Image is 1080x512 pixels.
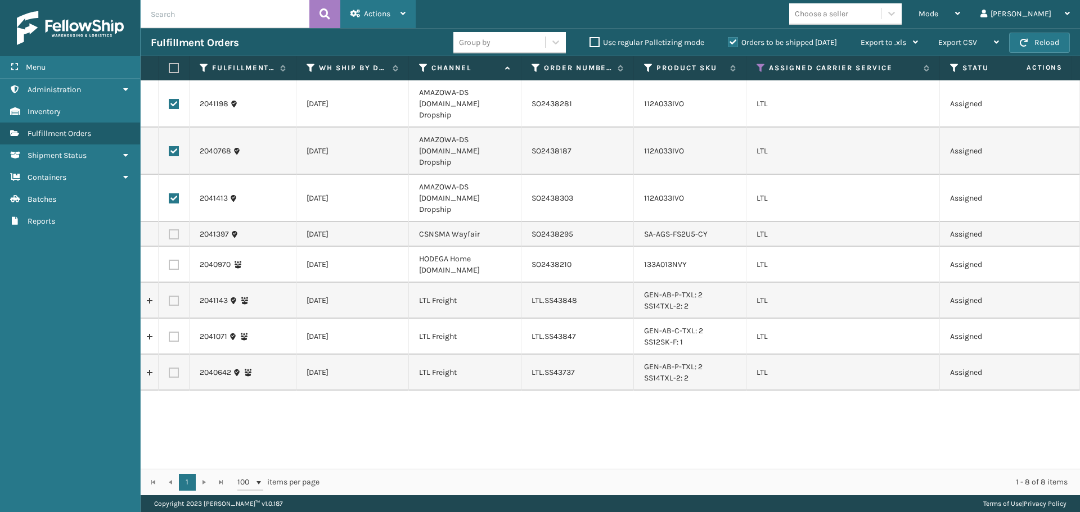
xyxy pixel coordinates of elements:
td: LTL [746,355,940,391]
td: LTL [746,128,940,175]
td: LTL Freight [409,283,521,319]
td: [DATE] [296,128,409,175]
span: Administration [28,85,81,94]
h3: Fulfillment Orders [151,36,238,49]
a: GEN-AB-P-TXL: 2 [644,290,703,300]
td: SO2438210 [521,247,634,283]
td: [DATE] [296,222,409,247]
span: Reports [28,216,55,226]
label: Product SKU [656,63,724,73]
label: Channel [431,63,499,73]
td: LTL [746,80,940,128]
td: AMAZOWA-DS [DOMAIN_NAME] Dropship [409,175,521,222]
td: LTL.SS43737 [521,355,634,391]
td: Assigned [940,128,1052,175]
td: Assigned [940,175,1052,222]
a: 2041198 [200,98,228,110]
span: Export to .xls [861,38,906,47]
div: Group by [459,37,490,48]
td: SO2438303 [521,175,634,222]
td: [DATE] [296,247,409,283]
td: CSNSMA Wayfair [409,222,521,247]
td: Assigned [940,247,1052,283]
td: LTL [746,175,940,222]
a: 2041071 [200,331,227,342]
td: LTL.SS43847 [521,319,634,355]
a: 2041143 [200,295,228,306]
a: 2041397 [200,229,229,240]
label: Fulfillment Order Id [212,63,274,73]
td: HODEGA Home [DOMAIN_NAME] [409,247,521,283]
a: 112A033IVO [644,146,684,156]
a: 2040768 [200,146,231,157]
a: SS14TXL-2: 2 [644,301,688,311]
td: [DATE] [296,319,409,355]
div: Choose a seller [795,8,848,20]
td: LTL [746,283,940,319]
span: Shipment Status [28,151,87,160]
a: 2040970 [200,259,231,270]
img: logo [17,11,124,45]
td: AMAZOWA-DS [DOMAIN_NAME] Dropship [409,128,521,175]
label: Order Number [544,63,612,73]
span: Mode [919,9,938,19]
td: Assigned [940,319,1052,355]
span: items per page [237,474,319,491]
a: 1 [179,474,196,491]
span: Fulfillment Orders [28,129,91,138]
td: [DATE] [296,80,409,128]
a: SS12SK-F: 1 [644,337,683,347]
td: LTL [746,319,940,355]
a: SS14TXL-2: 2 [644,373,688,383]
td: LTL [746,222,940,247]
span: Actions [991,58,1069,77]
td: Assigned [940,283,1052,319]
div: 1 - 8 of 8 items [335,477,1068,488]
td: [DATE] [296,355,409,391]
td: [DATE] [296,283,409,319]
label: Status [962,63,1030,73]
span: Batches [28,194,56,204]
a: 112A033IVO [644,99,684,108]
a: 133A013NVY [644,260,687,269]
a: Terms of Use [983,500,1022,508]
td: Assigned [940,222,1052,247]
label: Assigned Carrier Service [769,63,918,73]
a: 2041413 [200,193,228,204]
td: LTL Freight [409,319,521,355]
a: GEN-AB-P-TXL: 2 [644,362,703,371]
td: Assigned [940,80,1052,128]
a: SA-AGS-FS2U5-CY [644,229,708,239]
span: 100 [237,477,254,488]
span: Containers [28,173,66,182]
label: Orders to be shipped [DATE] [728,38,837,47]
td: SO2438295 [521,222,634,247]
p: Copyright 2023 [PERSON_NAME]™ v 1.0.187 [154,495,283,512]
td: SO2438187 [521,128,634,175]
a: 2040642 [200,367,231,378]
td: LTL.SS43848 [521,283,634,319]
button: Reload [1009,33,1070,53]
td: LTL [746,247,940,283]
label: Use regular Palletizing mode [589,38,704,47]
a: GEN-AB-C-TXL: 2 [644,326,703,336]
a: 112A033IVO [644,193,684,203]
td: AMAZOWA-DS [DOMAIN_NAME] Dropship [409,80,521,128]
a: Privacy Policy [1024,500,1066,508]
label: WH Ship By Date [319,63,387,73]
span: Menu [26,62,46,72]
td: LTL Freight [409,355,521,391]
span: Inventory [28,107,61,116]
td: Assigned [940,355,1052,391]
td: SO2438281 [521,80,634,128]
span: Export CSV [938,38,977,47]
div: | [983,495,1066,512]
td: [DATE] [296,175,409,222]
span: Actions [364,9,390,19]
